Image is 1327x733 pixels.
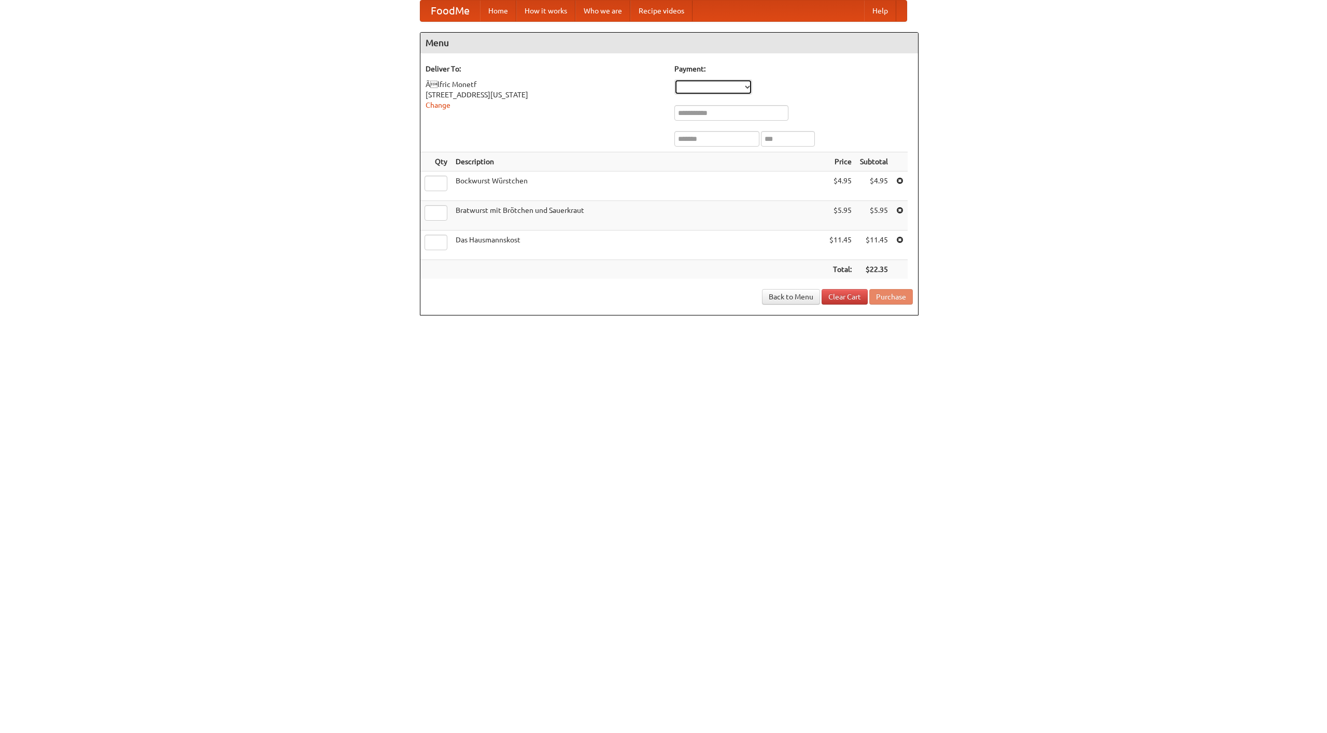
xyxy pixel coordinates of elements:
[856,152,892,171] th: Subtotal
[451,152,825,171] th: Description
[825,260,856,279] th: Total:
[451,201,825,231] td: Bratwurst mit Brötchen und Sauerkraut
[856,171,892,201] td: $4.95
[426,79,664,90] div: Ãlfric Monetf
[426,64,664,74] h5: Deliver To:
[451,231,825,260] td: Das Hausmannskost
[856,231,892,260] td: $11.45
[420,33,918,53] h4: Menu
[630,1,693,21] a: Recipe videos
[420,1,480,21] a: FoodMe
[869,289,913,305] button: Purchase
[856,260,892,279] th: $22.35
[674,64,913,74] h5: Payment:
[426,90,664,100] div: [STREET_ADDRESS][US_STATE]
[856,201,892,231] td: $5.95
[825,231,856,260] td: $11.45
[451,171,825,201] td: Bockwurst Würstchen
[825,152,856,171] th: Price
[420,152,451,171] th: Qty
[762,289,820,305] a: Back to Menu
[825,201,856,231] td: $5.95
[825,171,856,201] td: $4.95
[480,1,516,21] a: Home
[426,101,450,109] a: Change
[864,1,896,21] a: Help
[575,1,630,21] a: Who we are
[822,289,868,305] a: Clear Cart
[516,1,575,21] a: How it works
